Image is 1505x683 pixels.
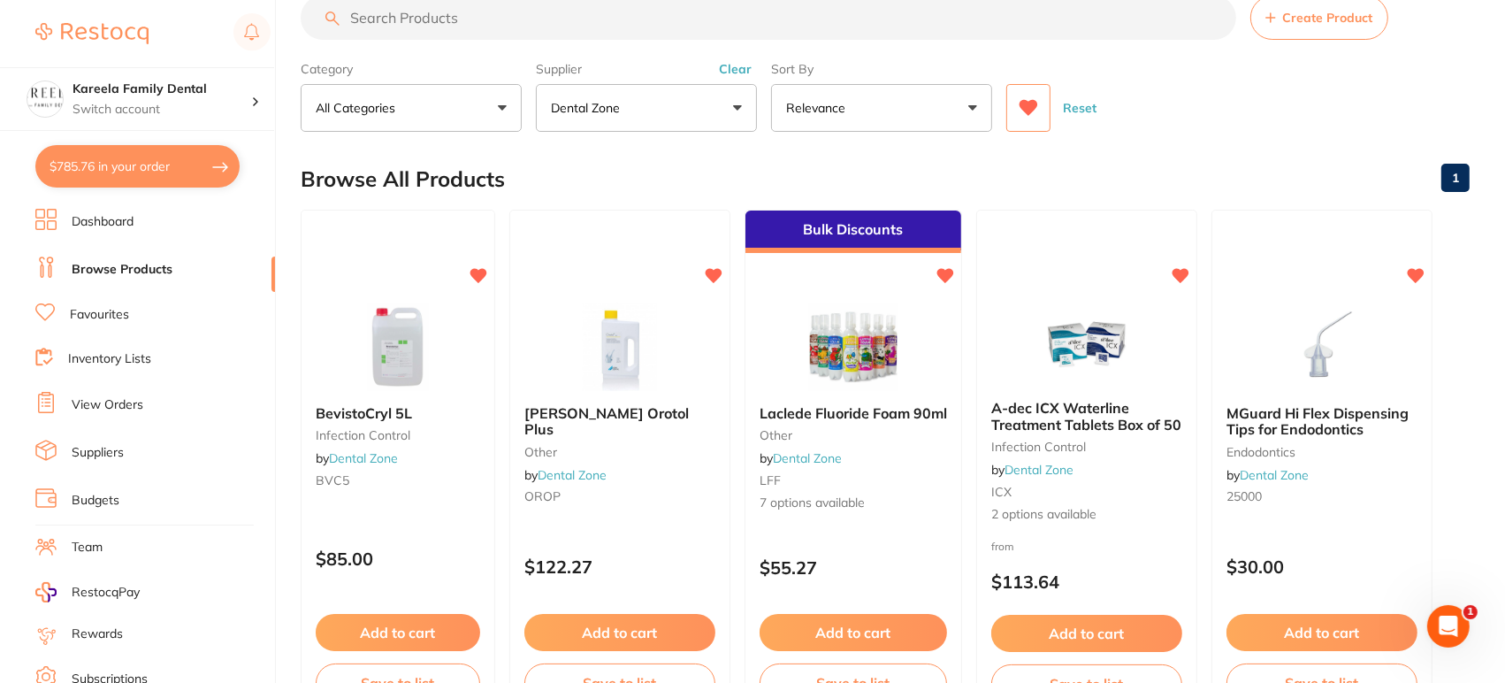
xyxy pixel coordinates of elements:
[771,61,992,77] label: Sort By
[1226,556,1417,577] p: $30.00
[760,557,947,578] p: $55.27
[72,396,143,414] a: View Orders
[1226,445,1417,459] small: Endodontics
[35,13,149,54] a: Restocq Logo
[1463,605,1478,619] span: 1
[745,211,961,253] div: Bulk Discounts
[316,99,402,117] p: All Categories
[1226,404,1409,438] span: MGuard Hi Flex Dispensing Tips for Endodontics
[773,450,842,466] a: Dental Zone
[73,81,251,98] h4: Kareela Family Dental
[301,167,505,192] h2: Browse All Products
[714,61,757,77] button: Clear
[524,404,689,438] span: [PERSON_NAME] Orotol Plus
[771,84,992,132] button: Relevance
[35,582,140,602] a: RestocqPay
[301,84,522,132] button: All Categories
[35,582,57,602] img: RestocqPay
[524,467,607,483] span: by
[760,495,947,512] span: 7 options available
[1226,488,1262,504] span: 25000
[35,145,240,188] button: $785.76 in your order
[991,540,1014,553] span: from
[72,584,140,602] span: RestocqPay
[68,350,151,368] a: Inventory Lists
[991,615,1182,652] button: Add to cart
[760,614,947,651] button: Add to cart
[538,467,607,483] a: Dental Zone
[1029,297,1144,386] img: A-dec ICX Waterline Treatment Tablets Box of 50
[1005,462,1073,478] a: Dental Zone
[524,488,561,504] span: OROP
[991,399,1181,433] span: A-dec ICX Waterline Treatment Tablets Box of 50
[1058,84,1102,132] button: Reset
[316,450,398,466] span: by
[991,572,1182,592] p: $113.64
[72,444,124,462] a: Suppliers
[72,625,123,643] a: Rewards
[991,400,1182,433] b: A-dec ICX Waterline Treatment Tablets Box of 50
[316,428,480,442] small: Infection Control
[991,506,1182,524] span: 2 options available
[329,450,398,466] a: Dental Zone
[73,101,251,119] p: Switch account
[991,462,1073,478] span: by
[760,404,947,422] span: Laclede Fluoride Foam 90ml
[536,61,757,77] label: Supplier
[1441,160,1470,196] a: 1
[72,261,172,279] a: Browse Products
[316,405,480,421] b: BevistoCryl 5L
[524,405,715,438] b: Durr Orotol Plus
[1226,467,1309,483] span: by
[536,84,757,132] button: Dental Zone
[27,81,63,117] img: Kareela Family Dental
[316,614,480,651] button: Add to cart
[991,484,1012,500] span: ICX
[1226,405,1417,438] b: MGuard Hi Flex Dispensing Tips for Endodontics
[1226,614,1417,651] button: Add to cart
[35,23,149,44] img: Restocq Logo
[524,556,715,577] p: $122.27
[1264,303,1379,391] img: MGuard Hi Flex Dispensing Tips for Endodontics
[562,303,677,391] img: Durr Orotol Plus
[316,549,480,569] p: $85.00
[316,404,412,422] span: BevistoCryl 5L
[72,539,103,556] a: Team
[1240,467,1309,483] a: Dental Zone
[316,472,349,488] span: BVC5
[72,492,119,510] a: Budgets
[70,306,129,324] a: Favourites
[796,303,911,391] img: Laclede Fluoride Foam 90ml
[1427,605,1470,648] iframe: Intercom live chat
[991,440,1182,454] small: Infection Control
[786,99,852,117] p: Relevance
[340,303,455,391] img: BevistoCryl 5L
[760,450,842,466] span: by
[551,99,627,117] p: Dental Zone
[524,614,715,651] button: Add to cart
[760,472,781,488] span: LFF
[1283,11,1373,25] span: Create Product
[524,445,715,459] small: other
[760,405,947,421] b: Laclede Fluoride Foam 90ml
[72,213,134,231] a: Dashboard
[760,428,947,442] small: other
[301,61,522,77] label: Category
